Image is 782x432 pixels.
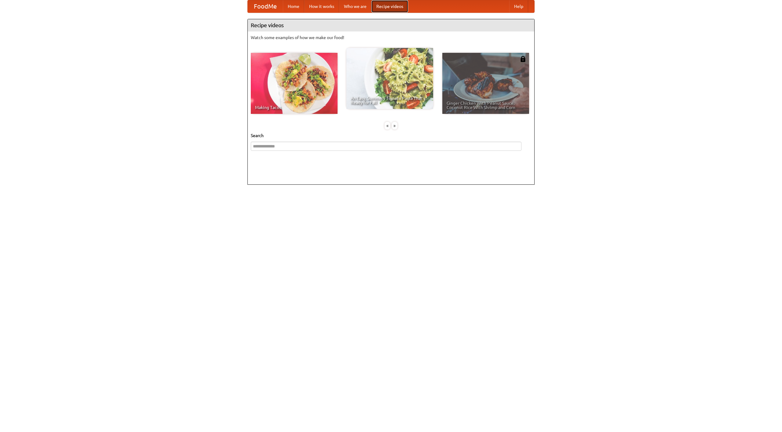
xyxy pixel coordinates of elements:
h5: Search [251,133,531,139]
span: An Easy, Summery Tomato Pasta That's Ready for Fall [351,96,429,105]
p: Watch some examples of how we make our food! [251,34,531,41]
div: « [385,122,390,129]
img: 483408.png [520,56,526,62]
a: An Easy, Summery Tomato Pasta That's Ready for Fall [346,48,433,109]
a: Who we are [339,0,371,13]
a: FoodMe [248,0,283,13]
a: Help [509,0,528,13]
div: » [392,122,397,129]
a: Recipe videos [371,0,408,13]
span: Making Tacos [255,105,333,110]
h4: Recipe videos [248,19,534,31]
a: How it works [304,0,339,13]
a: Making Tacos [251,53,338,114]
a: Home [283,0,304,13]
